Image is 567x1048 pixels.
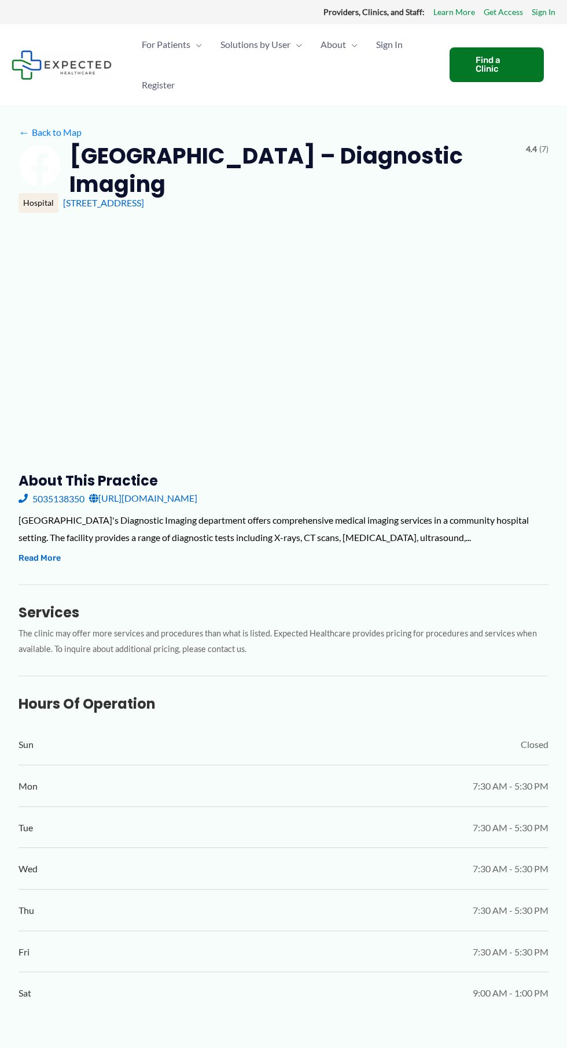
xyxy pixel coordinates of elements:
span: Mon [19,777,38,795]
a: Get Access [484,5,523,20]
h3: Services [19,603,548,621]
span: 7:30 AM - 5:30 PM [473,860,548,877]
a: Learn More [433,5,475,20]
h2: [GEOGRAPHIC_DATA] – Diagnostic Imaging [69,142,517,199]
h3: About this practice [19,472,548,490]
div: Hospital [19,193,58,213]
span: 7:30 AM - 5:30 PM [473,777,548,795]
span: 4.4 [526,142,537,157]
span: Menu Toggle [290,24,302,65]
span: 9:00 AM - 1:00 PM [473,984,548,1002]
span: Closed [521,736,548,753]
a: [STREET_ADDRESS] [63,197,144,208]
a: AboutMenu Toggle [311,24,367,65]
a: Solutions by UserMenu Toggle [211,24,311,65]
a: ←Back to Map [19,124,82,141]
a: Find a Clinic [450,47,544,82]
span: For Patients [142,24,190,65]
span: Tue [19,819,33,836]
span: Sign In [376,24,403,65]
a: 5035138350 [19,490,84,507]
span: 7:30 AM - 5:30 PM [473,902,548,919]
span: Menu Toggle [346,24,358,65]
h3: Hours of Operation [19,695,548,713]
strong: Providers, Clinics, and Staff: [323,7,425,17]
span: Thu [19,902,34,919]
span: Wed [19,860,38,877]
a: Register [132,65,184,105]
a: Sign In [532,5,555,20]
p: The clinic may offer more services and procedures than what is listed. Expected Healthcare provid... [19,626,548,657]
span: Sat [19,984,31,1002]
button: Read More [19,551,61,565]
div: [GEOGRAPHIC_DATA]'s Diagnostic Imaging department offers comprehensive medical imaging services i... [19,512,548,546]
span: ← [19,127,30,138]
span: Fri [19,943,30,961]
span: Register [142,65,175,105]
a: Sign In [367,24,412,65]
span: (7) [539,142,548,157]
span: Solutions by User [220,24,290,65]
span: 7:30 AM - 5:30 PM [473,943,548,961]
nav: Primary Site Navigation [132,24,438,105]
span: 7:30 AM - 5:30 PM [473,819,548,836]
img: Expected Healthcare Logo - side, dark font, small [12,50,112,80]
span: About [321,24,346,65]
span: Sun [19,736,34,753]
span: Menu Toggle [190,24,202,65]
a: For PatientsMenu Toggle [132,24,211,65]
a: [URL][DOMAIN_NAME] [89,490,197,507]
